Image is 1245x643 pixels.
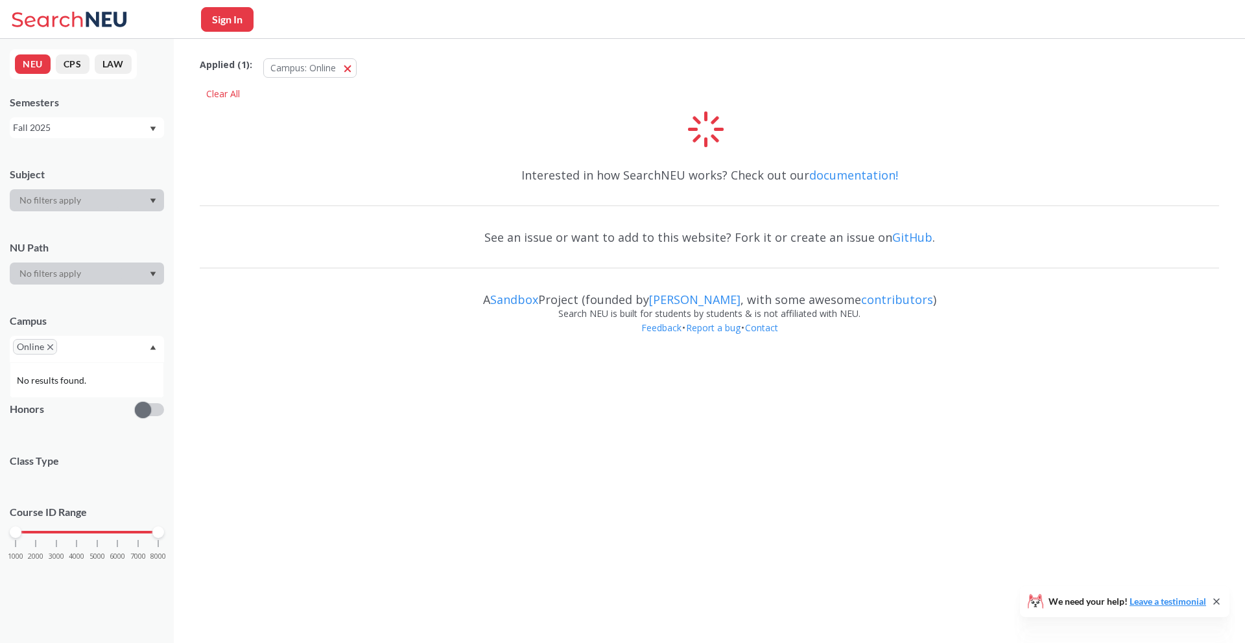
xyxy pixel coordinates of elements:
[892,229,932,245] a: GitHub
[150,345,156,350] svg: Dropdown arrow
[15,54,51,74] button: NEU
[13,121,148,135] div: Fall 2025
[201,7,254,32] button: Sign In
[10,189,164,211] div: Dropdown arrow
[200,58,252,72] span: Applied ( 1 ):
[1049,597,1206,606] span: We need your help!
[200,218,1219,256] div: See an issue or want to add to this website? Fork it or create an issue on .
[10,314,164,328] div: Campus
[809,167,898,183] a: documentation!
[200,84,246,104] div: Clear All
[150,272,156,277] svg: Dropdown arrow
[10,454,164,468] span: Class Type
[861,292,933,307] a: contributors
[263,58,357,78] button: Campus: Online
[110,553,125,560] span: 6000
[95,54,132,74] button: LAW
[150,198,156,204] svg: Dropdown arrow
[270,62,336,74] span: Campus: Online
[8,553,23,560] span: 1000
[69,553,84,560] span: 4000
[150,126,156,132] svg: Dropdown arrow
[10,240,164,255] div: NU Path
[200,321,1219,355] div: • •
[10,263,164,285] div: Dropdown arrow
[641,321,682,334] a: Feedback
[10,117,164,138] div: Fall 2025Dropdown arrow
[10,95,164,110] div: Semesters
[490,292,538,307] a: Sandbox
[56,54,89,74] button: CPS
[1130,596,1206,607] a: Leave a testimonial
[150,553,166,560] span: 8000
[10,336,164,362] div: OnlineX to remove pillDropdown arrowNo results found.
[685,321,741,334] a: Report a bug
[89,553,105,560] span: 5000
[200,307,1219,321] div: Search NEU is built for students by students & is not affiliated with NEU.
[28,553,43,560] span: 2000
[200,156,1219,194] div: Interested in how SearchNEU works? Check out our
[200,281,1219,307] div: A Project (founded by , with some awesome )
[13,339,57,355] span: OnlineX to remove pill
[10,402,44,417] p: Honors
[10,167,164,181] div: Subject
[10,505,164,520] p: Course ID Range
[47,344,53,350] svg: X to remove pill
[49,553,64,560] span: 3000
[744,321,779,334] a: Contact
[649,292,741,307] a: [PERSON_NAME]
[17,373,89,388] span: No results found.
[130,553,146,560] span: 7000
